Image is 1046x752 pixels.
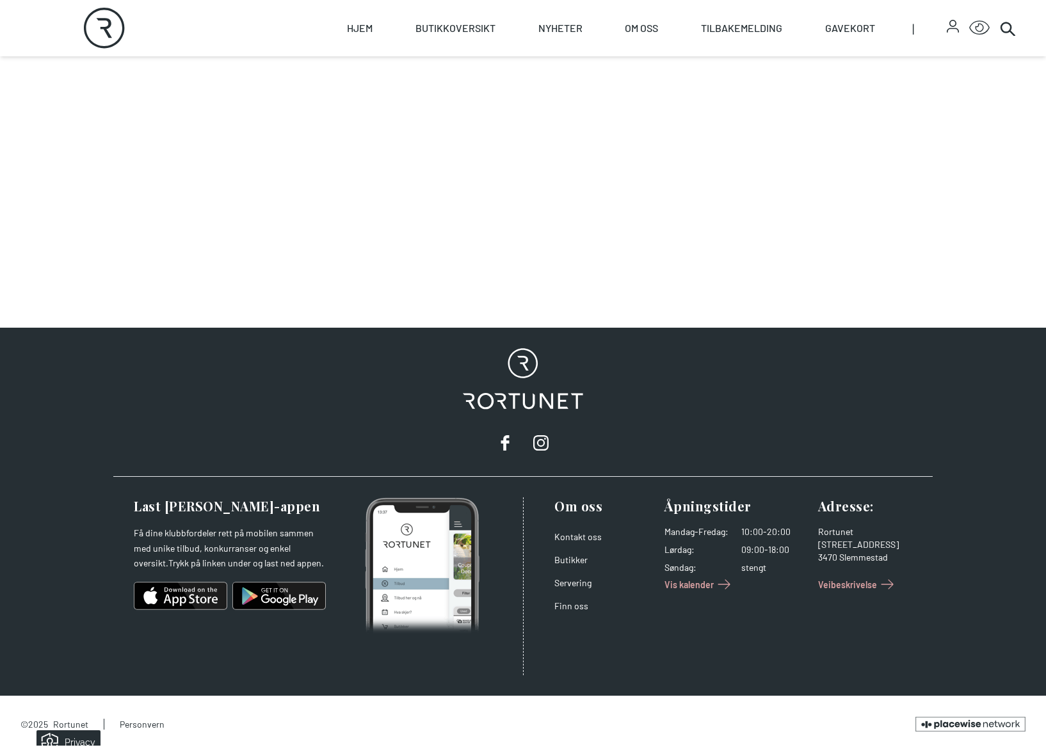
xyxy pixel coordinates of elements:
[741,543,808,556] dd: 09:00-18:00
[13,729,117,746] iframe: Manage Preferences
[232,580,326,611] img: android
[134,497,326,515] h3: Last [PERSON_NAME]-appen
[554,531,602,542] a: Kontakt oss
[741,525,808,538] dd: 10:00-20:00
[554,600,588,611] a: Finn oss
[52,3,83,24] h5: Privacy
[818,552,837,563] span: 3470
[818,578,877,591] span: Veibeskrivelse
[134,580,227,611] img: ios
[839,552,888,563] span: Slemmestad
[20,717,88,731] li: © Rortunet
[818,538,918,551] div: [STREET_ADDRESS]
[664,543,728,556] dt: Lørdag :
[104,719,165,730] a: Personvern
[554,554,588,565] a: Butikker
[28,717,48,731] span: 2025
[365,497,479,634] img: Photo of mobile app home screen
[818,525,918,538] div: Rortunet
[969,18,990,38] button: Open Accessibility Menu
[664,497,808,515] h3: Åpningstider
[492,430,518,456] a: facebook
[915,717,1026,732] a: Brought to you by the Placewise Network
[554,497,654,515] h3: Om oss
[664,561,728,574] dt: Søndag :
[664,525,728,538] dt: Mandag - Fredag :
[554,577,591,588] a: Servering
[664,578,714,591] span: Vis kalender
[818,497,918,515] h3: Adresse :
[818,574,897,595] a: Veibeskrivelse
[134,525,326,570] p: Få dine klubbfordeler rett på mobilen sammen med unike tilbud, konkurranser og enkel oversikt.Try...
[528,430,554,456] a: instagram
[664,574,734,595] a: Vis kalender
[741,561,808,574] dd: stengt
